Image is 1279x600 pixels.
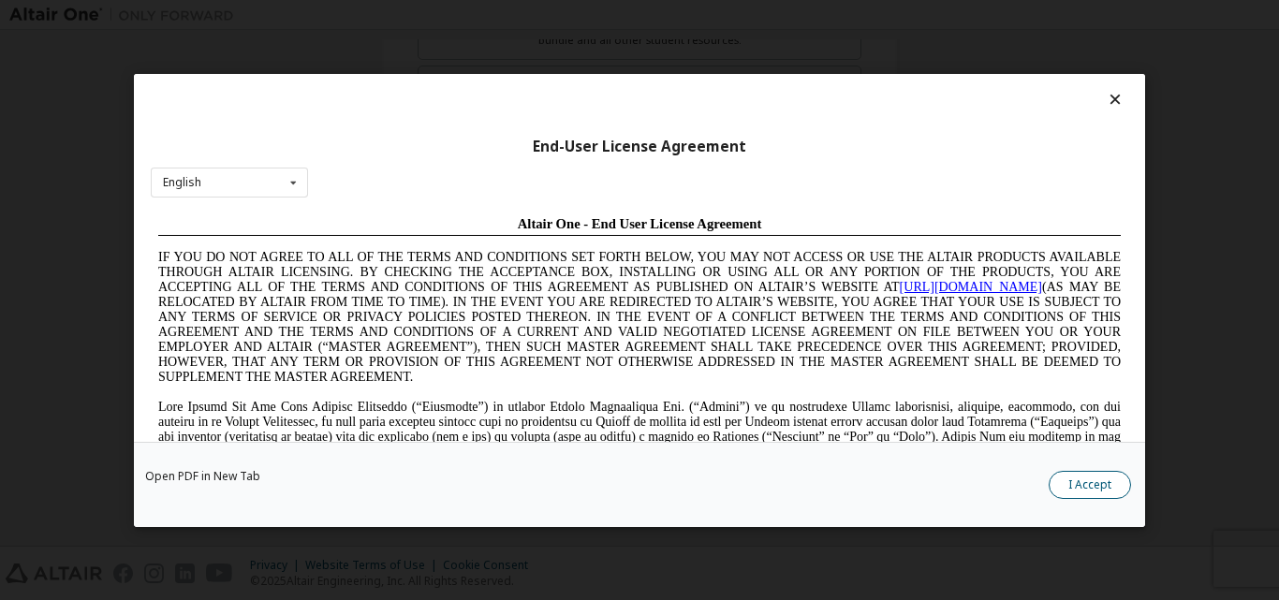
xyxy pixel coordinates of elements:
a: [URL][DOMAIN_NAME] [749,71,891,85]
div: End-User License Agreement [151,137,1128,155]
a: Open PDF in New Tab [145,470,260,481]
div: English [163,177,201,188]
span: Altair One - End User License Agreement [367,7,611,22]
span: IF YOU DO NOT AGREE TO ALL OF THE TERMS AND CONDITIONS SET FORTH BELOW, YOU MAY NOT ACCESS OR USE... [7,41,970,175]
button: I Accept [1049,470,1131,498]
span: Lore Ipsumd Sit Ame Cons Adipisc Elitseddo (“Eiusmodte”) in utlabor Etdolo Magnaaliqua Eni. (“Adm... [7,191,970,325]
